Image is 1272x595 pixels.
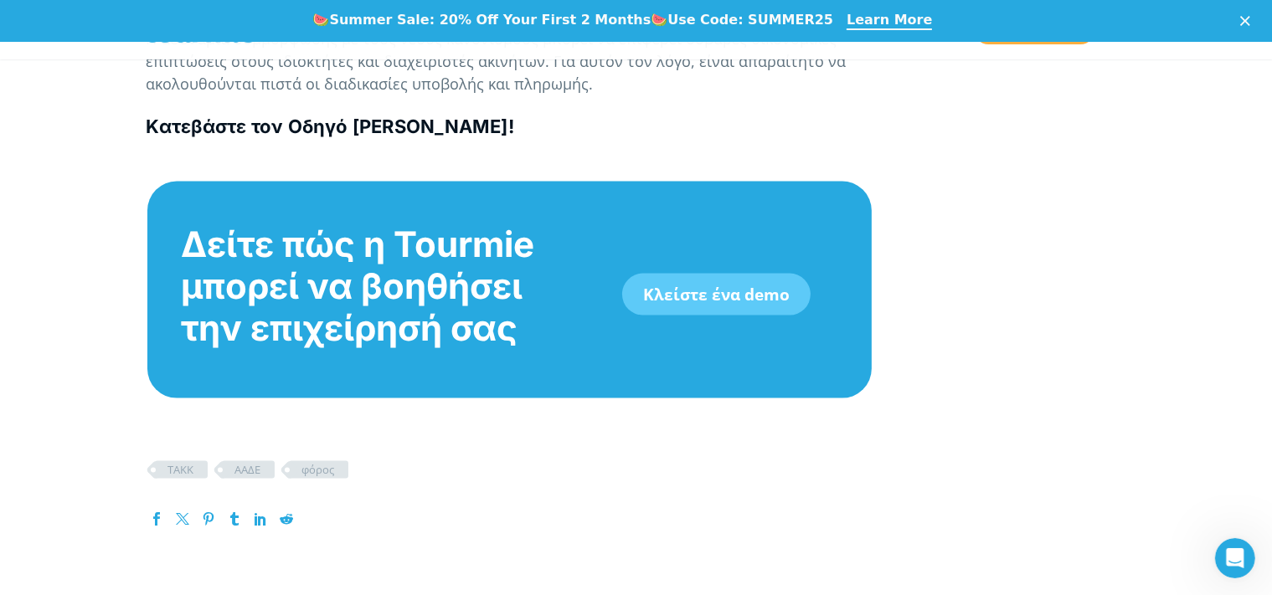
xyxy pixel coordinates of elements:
a: Reddit [281,512,294,526]
a: Twitter [177,512,190,526]
span: Δείτε πώς η Tourmie μπορεί να βοηθήσει την επιχείρησή σας [182,223,535,349]
a: LinkedIn [255,512,268,526]
a: Κλείστε ένα demo [622,274,811,315]
b: Use Code: SUMMER25 [667,12,833,28]
a: φόρος [289,461,348,479]
a: Tumblr [229,512,242,526]
div: Close [1240,15,1257,25]
div: 🍉 🍉 [313,12,834,28]
span: Η αδυναμία συμμόρφωσης με τους νέους κανονισμούς μπορεί να επιφέρει σοβαρές οικονομικές επιπτώσει... [147,28,847,94]
a: Learn More [847,12,932,30]
a: Facebook [151,512,164,526]
b: Summer Sale: 20% Off Your First 2 Months [330,12,651,28]
iframe: Intercom live chat [1215,538,1255,578]
a: ΑΑΔΕ [222,461,275,479]
a: Pinterest [203,512,216,526]
a: Κατεβάστε τον Οδηγό [PERSON_NAME]! [147,115,514,137]
a: TAKK [155,461,208,479]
